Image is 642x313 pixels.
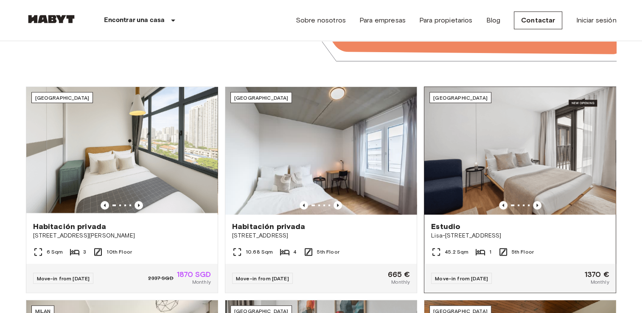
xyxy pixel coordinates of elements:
span: Move-in from [DATE] [37,275,90,282]
span: Habitación privada [33,221,107,232]
button: Previous image [334,201,342,210]
span: 10.68 Sqm [246,248,273,256]
span: Monthly [192,278,211,286]
span: 6 Sqm [47,248,63,256]
span: 3 [83,248,86,256]
button: Previous image [101,201,109,210]
a: Marketing picture of unit SG-01-116-001-02Previous imagePrevious image[GEOGRAPHIC_DATA]Habitación... [26,87,218,293]
span: Lisa-[STREET_ADDRESS] [431,232,609,240]
span: [STREET_ADDRESS] [232,232,410,240]
span: Estudio [431,221,460,232]
span: 45.2 Sqm [445,248,468,256]
button: Previous image [533,201,541,210]
a: Marketing picture of unit DE-01-489-503-001Previous imagePrevious image[GEOGRAPHIC_DATA]EstudioLi... [424,87,616,293]
span: 5th Floor [512,248,534,256]
a: Para empresas [359,15,406,25]
span: 1370 € [585,271,609,278]
span: 665 € [387,271,410,278]
span: 1 [489,248,491,256]
button: Previous image [135,201,143,210]
span: [GEOGRAPHIC_DATA] [234,95,289,101]
button: Previous image [499,201,507,210]
a: Marketing picture of unit DE-04-037-026-03QPrevious imagePrevious image[GEOGRAPHIC_DATA]Habitació... [225,87,417,293]
span: [STREET_ADDRESS][PERSON_NAME] [33,232,211,240]
a: Iniciar sesión [576,15,616,25]
span: Move-in from [DATE] [435,275,488,282]
a: Sobre nosotros [296,15,346,25]
button: Previous image [300,201,308,210]
span: 10th Floor [107,248,132,256]
span: 1870 SGD [177,271,211,278]
span: 4 [293,248,297,256]
span: Move-in from [DATE] [236,275,289,282]
span: Monthly [590,278,609,286]
img: Marketing picture of unit DE-04-037-026-03Q [225,87,417,215]
p: Encontrar una casa [104,15,165,25]
span: Monthly [391,278,410,286]
img: Habyt [26,15,77,23]
a: Contactar [514,11,562,29]
a: Blog [486,15,500,25]
span: [GEOGRAPHIC_DATA] [433,95,488,101]
span: [GEOGRAPHIC_DATA] [35,95,90,101]
span: 5th Floor [317,248,339,256]
span: 2337 SGD [148,274,173,282]
img: Marketing picture of unit DE-01-489-503-001 [424,87,616,215]
a: Para propietarios [419,15,473,25]
span: Habitación privada [232,221,306,232]
img: Marketing picture of unit SG-01-116-001-02 [26,87,218,215]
